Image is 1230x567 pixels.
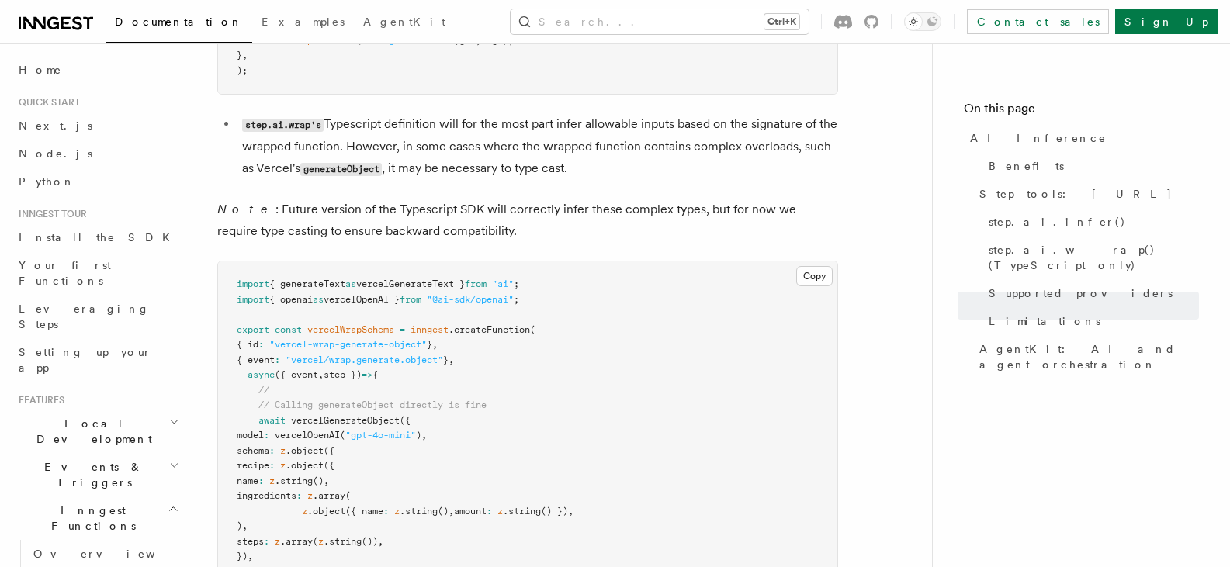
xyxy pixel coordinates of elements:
[12,410,182,453] button: Local Development
[541,506,568,517] span: () })
[237,113,838,180] li: Typescript definition will for the most part infer allowable inputs based on the signature of the...
[12,496,182,540] button: Inngest Functions
[237,278,269,289] span: import
[269,278,345,289] span: { generateText
[340,430,345,441] span: (
[454,506,487,517] span: amount
[465,278,487,289] span: from
[19,259,111,287] span: Your first Functions
[264,536,269,547] span: :
[354,5,455,42] a: AgentKit
[12,295,182,338] a: Leveraging Steps
[12,56,182,84] a: Home
[12,140,182,168] a: Node.js
[313,475,324,486] span: ()
[514,294,519,305] span: ;
[237,324,269,335] span: export
[982,307,1199,335] a: Limitations
[269,460,275,471] span: :
[12,96,80,109] span: Quick start
[291,415,400,426] span: vercelGenerateObject
[19,119,92,132] span: Next.js
[449,354,454,365] span: ,
[514,278,519,289] span: ;
[19,175,75,188] span: Python
[530,324,535,335] span: (
[362,35,454,46] span: "using-vercel-ai"
[313,490,345,501] span: .array
[363,16,445,28] span: AgentKit
[378,536,383,547] span: ,
[476,35,481,46] span: ,
[248,551,253,562] span: ,
[970,130,1107,146] span: AI Inference
[269,339,427,350] span: "vercel-wrap-generate-object"
[416,430,421,441] span: )
[262,16,345,28] span: Examples
[106,5,252,43] a: Documentation
[291,35,313,46] span: step
[438,506,449,517] span: ()
[443,354,449,365] span: }
[324,460,334,471] span: ({
[487,506,492,517] span: :
[217,199,838,242] p: : Future version of the Typescript SDK will correctly infer these complex types, but for now we r...
[307,506,345,517] span: .object
[400,324,405,335] span: =
[19,147,92,160] span: Node.js
[12,459,169,490] span: Events & Triggers
[356,278,465,289] span: vercelGenerateText }
[237,65,248,76] span: );
[481,35,514,46] span: args);
[33,548,193,560] span: Overview
[12,251,182,295] a: Your first Functions
[904,12,941,31] button: Toggle dark mode
[372,369,378,380] span: {
[449,324,530,335] span: .createFunction
[269,475,275,486] span: z
[989,158,1064,174] span: Benefits
[307,324,394,335] span: vercelWrapSchema
[237,460,269,471] span: recipe
[258,385,269,396] span: //
[511,9,809,34] button: Search...Ctrl+K
[427,294,514,305] span: "@ai-sdk/openai"
[286,354,443,365] span: "vercel/wrap.generate.object"
[12,416,169,447] span: Local Development
[237,520,242,531] span: )
[115,16,243,28] span: Documentation
[383,506,389,517] span: :
[300,163,382,176] code: generateObject
[764,14,799,29] kbd: Ctrl+K
[989,285,1173,301] span: Supported providers
[242,50,248,61] span: ,
[427,339,432,350] span: }
[286,445,324,456] span: .object
[345,490,351,501] span: (
[568,506,573,517] span: ,
[242,119,324,132] code: step.ai.wrap's
[411,324,449,335] span: inngest
[345,506,383,517] span: ({ name
[269,445,275,456] span: :
[313,35,318,46] span: .
[394,506,400,517] span: z
[12,338,182,382] a: Setting up your app
[275,369,318,380] span: ({ event
[19,303,150,330] span: Leveraging Steps
[318,35,329,46] span: ai
[356,35,362,46] span: (
[400,415,411,426] span: ({
[237,354,275,365] span: { event
[345,278,356,289] span: as
[237,490,296,501] span: ingredients
[982,236,1199,279] a: step.ai.wrap() (TypeScript only)
[329,35,356,46] span: .wrap
[248,369,275,380] span: async
[12,112,182,140] a: Next.js
[12,453,182,496] button: Events & Triggers
[459,35,476,46] span: gen
[258,475,264,486] span: :
[421,430,427,441] span: ,
[345,430,416,441] span: "gpt-4o-mini"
